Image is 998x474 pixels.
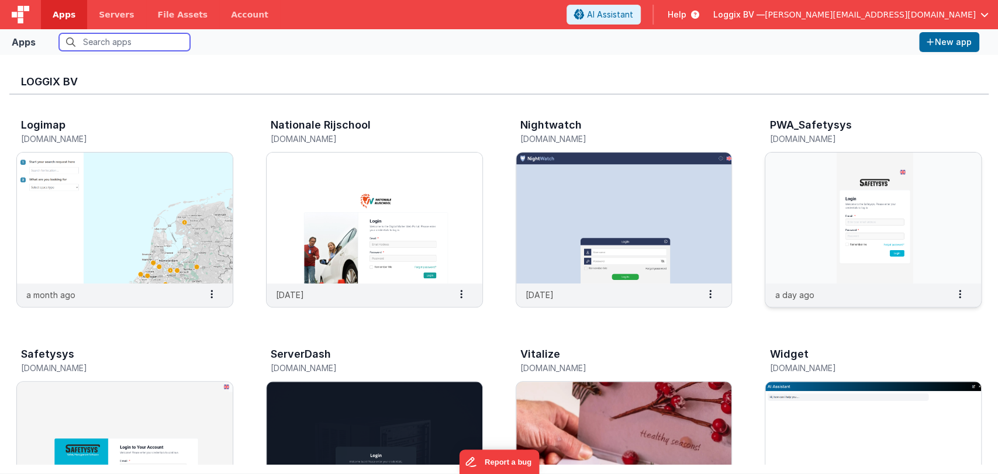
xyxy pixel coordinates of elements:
[271,348,331,360] h3: ServerDash
[587,9,633,20] span: AI Assistant
[26,289,75,301] p: a month ago
[59,33,190,51] input: Search apps
[919,32,979,52] button: New app
[276,289,304,301] p: [DATE]
[12,35,36,49] div: Apps
[769,119,851,131] h3: PWA_Safetysys
[769,348,808,360] h3: Widget
[526,289,554,301] p: [DATE]
[775,289,814,301] p: a day ago
[520,348,560,360] h3: Vitalize
[158,9,208,20] span: File Assets
[520,364,703,372] h5: [DOMAIN_NAME]
[21,134,204,143] h5: [DOMAIN_NAME]
[53,9,75,20] span: Apps
[668,9,686,20] span: Help
[459,449,539,474] iframe: Marker.io feedback button
[21,119,65,131] h3: Logimap
[99,9,134,20] span: Servers
[271,119,371,131] h3: Nationale Rijschool
[765,9,976,20] span: [PERSON_NAME][EMAIL_ADDRESS][DOMAIN_NAME]
[21,364,204,372] h5: [DOMAIN_NAME]
[271,364,454,372] h5: [DOMAIN_NAME]
[769,134,952,143] h5: [DOMAIN_NAME]
[271,134,454,143] h5: [DOMAIN_NAME]
[713,9,765,20] span: Loggix BV —
[567,5,641,25] button: AI Assistant
[21,76,977,88] h3: Loggix BV
[713,9,989,20] button: Loggix BV — [PERSON_NAME][EMAIL_ADDRESS][DOMAIN_NAME]
[520,119,582,131] h3: Nightwatch
[769,364,952,372] h5: [DOMAIN_NAME]
[21,348,74,360] h3: Safetysys
[520,134,703,143] h5: [DOMAIN_NAME]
